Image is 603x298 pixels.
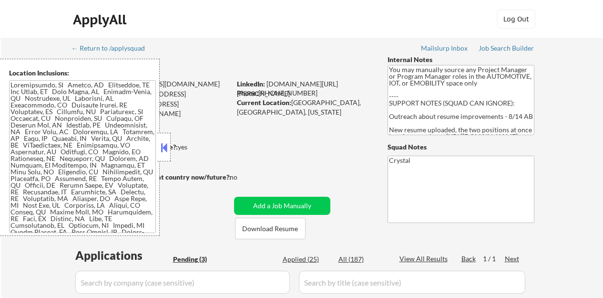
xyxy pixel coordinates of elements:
[497,10,535,29] button: Log Out
[479,44,534,54] a: Job Search Builder
[399,254,450,264] div: View All Results
[230,172,257,182] div: no
[283,255,330,264] div: Applied (25)
[75,250,170,261] div: Applications
[505,254,520,264] div: Next
[299,271,525,294] input: Search by title (case sensitive)
[237,98,372,117] div: [GEOGRAPHIC_DATA], [GEOGRAPHIC_DATA], [US_STATE]
[483,254,505,264] div: 1 / 1
[237,88,372,98] div: [PHONE_NUMBER]
[72,45,154,52] div: ← Return to /applysquad
[73,11,129,28] div: ApplyAll
[235,218,306,239] button: Download Resume
[173,255,221,264] div: Pending (3)
[234,197,330,215] button: Add a Job Manually
[75,271,290,294] input: Search by company (case sensitive)
[479,45,534,52] div: Job Search Builder
[72,44,154,54] a: ← Return to /applysquad
[237,98,291,106] strong: Current Location:
[461,254,477,264] div: Back
[9,68,156,78] div: Location Inclusions:
[388,55,534,64] div: Internal Notes
[338,255,386,264] div: All (187)
[421,44,469,54] a: Mailslurp Inbox
[421,45,469,52] div: Mailslurp Inbox
[388,142,534,152] div: Squad Notes
[237,80,265,88] strong: LinkedIn:
[237,89,258,97] strong: Phone:
[237,80,338,97] a: [DOMAIN_NAME][URL][PERSON_NAME]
